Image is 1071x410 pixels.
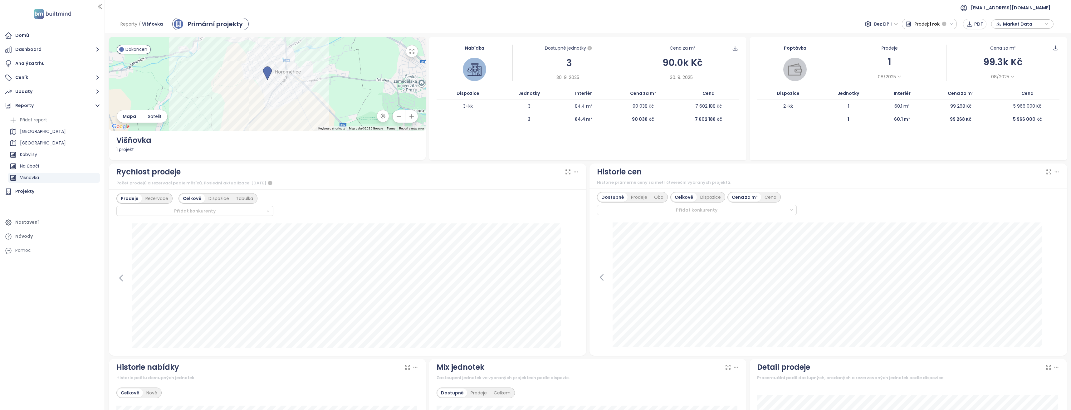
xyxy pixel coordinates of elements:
p: 84.4 m² [575,116,592,123]
div: Nabídka [437,45,512,51]
span: Market Data [1003,19,1043,29]
div: Cena za m² [728,193,761,202]
div: Mix jednotek [437,361,484,373]
span: 08/2025 [991,73,1009,80]
a: Projekty [3,185,101,198]
th: Cena za m² [927,87,995,100]
span: [EMAIL_ADDRESS][DOMAIN_NAME] [971,0,1050,15]
div: 90.0k Kč [626,55,739,70]
p: 1 [848,116,849,123]
div: Rezervace [142,194,172,203]
button: Prodej:1 rok [902,19,957,29]
span: 08/2025 [878,73,896,80]
div: 1 [833,55,946,69]
div: Celkově [117,388,143,397]
div: Primární projekty [188,19,243,29]
div: [GEOGRAPHIC_DATA] [20,139,66,147]
div: Detail prodeje [757,361,810,373]
button: Reporty [3,100,101,112]
div: Višňovka [8,173,100,183]
div: button [995,19,1050,29]
div: Dostupné [438,388,467,397]
td: 2+kk [757,100,819,113]
span: Reporty [120,18,137,30]
span: / [139,18,141,30]
div: Historie cen [597,166,642,178]
div: Prodeje [628,193,651,202]
th: Jednotky [819,87,878,100]
th: Jednotky [499,87,559,100]
img: wallet [788,62,802,76]
div: [GEOGRAPHIC_DATA] [8,127,100,137]
th: Dispozice [757,87,819,100]
div: Celkově [179,194,205,203]
div: Poptávka [757,45,833,51]
div: Historie průměrné ceny za metr čtvereční vybraných projektů. [597,179,1060,186]
div: Cena [761,193,780,202]
th: Cena [678,87,739,100]
p: 99 268 Kč [950,116,971,123]
span: Dokončen [125,46,147,53]
th: Cena [995,87,1060,100]
div: Historie počtu dostupných jednotek. [116,375,419,381]
th: Interiér [559,87,609,100]
a: Návody [3,230,101,243]
span: Mapa [123,113,136,120]
div: 1 projekt [116,146,419,153]
div: 99.3k Kč [946,55,1059,69]
span: PDF [974,21,983,27]
div: Počet prodejů a rezervací podle měsíců. Poslední aktualizace: [DATE] [116,179,579,187]
span: 30. 9. 2025 [670,74,693,81]
a: Terms (opens in new tab) [387,127,395,130]
span: Satelit [148,113,162,120]
button: PDF [963,19,986,29]
div: Celkem [490,388,514,397]
img: Google [110,123,131,131]
div: Procentuální podíl dostupných, prodaných a rezervovaných jednotek podle dispozice. [757,375,1059,381]
span: Višňovka [142,18,163,30]
p: 60.1 m² [894,116,910,123]
div: Kobylisy [8,150,100,160]
div: Višňovka [116,134,419,146]
p: 5 966 000 Kč [1013,103,1041,110]
div: Prodeje [467,388,490,397]
a: Analýza trhu [3,57,101,70]
div: Pomoc [3,244,101,257]
div: Na úbočí [8,161,100,171]
div: Tabulka [232,194,257,203]
th: Interiér [878,87,927,100]
div: Domů [15,32,29,39]
a: primary [172,18,249,30]
div: Oba [651,193,667,202]
div: Na úbočí [20,162,39,170]
button: Updaty [3,85,101,98]
a: Report a map error [399,127,424,130]
div: Prodeje [833,45,946,51]
div: Analýza trhu [15,60,45,67]
div: Kobylisy [20,151,37,159]
div: [GEOGRAPHIC_DATA] [20,128,66,135]
p: 3 [528,103,531,110]
p: 90 038 Kč [632,116,654,123]
p: 90 038 Kč [633,103,654,110]
div: Prodeje [117,194,142,203]
div: Cena za m² [670,45,695,51]
button: Ceník [3,71,101,84]
div: Nastavení [15,218,39,226]
th: Dispozice [437,87,499,100]
img: logo [32,7,73,20]
a: Nastavení [3,216,101,229]
p: 5 966 000 Kč [1013,116,1042,123]
div: 3 [513,56,626,70]
div: [GEOGRAPHIC_DATA] [8,138,100,148]
div: Návody [15,232,33,240]
div: Dispozice [205,194,232,203]
div: Zastoupení jednotek ve vybraných projektech podle dispozic. [437,375,739,381]
p: 3 [528,116,531,123]
p: 7 602 188 Kč [695,103,722,110]
a: Domů [3,29,101,42]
